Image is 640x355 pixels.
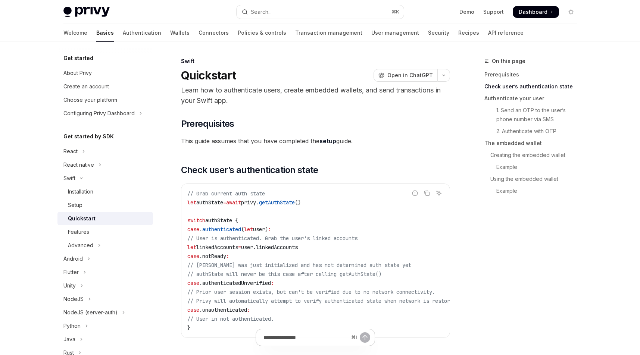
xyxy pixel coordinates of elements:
a: User management [371,24,419,42]
a: Example [484,185,583,197]
span: On this page [492,57,525,66]
span: . [199,253,202,260]
span: : [268,226,271,233]
button: Toggle Java section [57,333,153,346]
span: () [295,199,301,206]
div: Search... [251,7,272,16]
a: Features [57,225,153,239]
div: Advanced [68,241,93,250]
div: Configuring Privy Dashboard [63,109,135,118]
span: . [199,226,202,233]
span: linkedAccounts [196,244,238,251]
span: switch [187,217,205,224]
span: authState [196,199,223,206]
div: NodeJS [63,295,84,304]
span: case [187,307,199,313]
span: : [271,280,274,286]
button: Toggle Unity section [57,279,153,292]
a: The embedded wallet [484,137,583,149]
button: Send message [360,332,370,343]
span: unauthenticated [202,307,247,313]
a: Prerequisites [484,69,583,81]
button: Open search [237,5,404,19]
span: user) [253,226,268,233]
span: // Prior user session exists, but can't be verified due to no network connectivity. [187,289,435,295]
div: Setup [68,201,82,210]
div: React native [63,160,94,169]
span: = [238,244,241,251]
h5: Get started by SDK [63,132,114,141]
a: Quickstart [57,212,153,225]
span: let [244,226,253,233]
span: // authState will never be this case after calling getAuthState() [187,271,381,277]
button: Toggle dark mode [565,6,577,18]
span: authenticated [202,226,241,233]
a: Choose your platform [57,93,153,107]
span: ( [241,226,244,233]
span: // [PERSON_NAME] was just initialized and has not determined auth state yet [187,262,411,268]
a: Dashboard [513,6,559,18]
span: Check user’s authentication state [181,164,318,176]
button: Open in ChatGPT [374,69,437,82]
span: : [226,253,229,260]
div: Android [63,254,83,263]
div: React [63,147,78,156]
span: Dashboard [519,8,547,16]
a: Wallets [170,24,190,42]
span: let [187,244,196,251]
h5: Get started [63,54,93,63]
a: Authentication [123,24,161,42]
a: Create an account [57,80,153,93]
button: Toggle Flutter section [57,266,153,279]
a: 1. Send an OTP to the user’s phone number via SMS [484,104,583,125]
div: Swift [63,174,75,183]
button: Toggle NodeJS (server-auth) section [57,306,153,319]
a: Demo [459,8,474,16]
a: Check user’s authentication state [484,81,583,92]
span: = [223,199,226,206]
div: Create an account [63,82,109,91]
button: Toggle React section [57,145,153,158]
div: Installation [68,187,93,196]
a: API reference [488,24,524,42]
button: Toggle React native section [57,158,153,172]
span: . [199,307,202,313]
button: Toggle Advanced section [57,239,153,252]
a: Transaction management [295,24,362,42]
button: Ask AI [434,188,444,198]
input: Ask a question... [263,329,348,346]
a: Security [428,24,449,42]
div: NodeJS (server-auth) [63,308,118,317]
span: Prerequisites [181,118,234,130]
button: Toggle Swift section [57,172,153,185]
span: Open in ChatGPT [387,72,433,79]
button: Toggle Configuring Privy Dashboard section [57,107,153,120]
span: : [247,307,250,313]
span: // Privy will automatically attempt to verify authenticated state when network is restored. [187,298,459,304]
span: notReady [202,253,226,260]
span: authState { [205,217,238,224]
span: getAuthState [259,199,295,206]
a: Setup [57,198,153,212]
span: await [226,199,241,206]
button: Toggle Android section [57,252,153,266]
span: case [187,253,199,260]
span: ⌘ K [391,9,399,15]
span: user. [241,244,256,251]
div: Swift [181,57,450,65]
span: // User in not authenticated. [187,315,274,322]
a: Authenticate your user [484,92,583,104]
span: linkedAccounts [256,244,298,251]
span: case [187,226,199,233]
a: Policies & controls [238,24,286,42]
p: Learn how to authenticate users, create embedded wallets, and send transactions in your Swift app. [181,85,450,106]
span: } [187,324,190,331]
img: light logo [63,7,110,17]
button: Copy the contents from the code block [422,188,432,198]
span: This guide assumes that you have completed the guide. [181,136,450,146]
a: Basics [96,24,114,42]
a: setup [319,137,336,145]
span: . [199,280,202,286]
div: Java [63,335,75,344]
button: Report incorrect code [410,188,420,198]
